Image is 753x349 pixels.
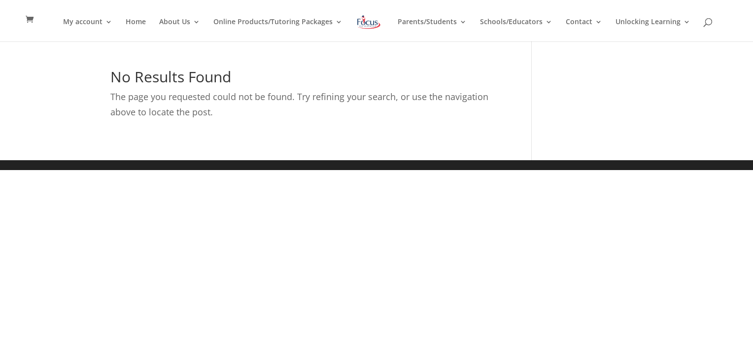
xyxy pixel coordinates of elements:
a: Contact [566,18,602,41]
a: My account [63,18,112,41]
a: Unlocking Learning [616,18,690,41]
a: Online Products/Tutoring Packages [213,18,342,41]
h1: No Results Found [110,70,502,89]
p: The page you requested could not be found. Try refining your search, or use the navigation above ... [110,89,502,119]
a: About Us [159,18,200,41]
a: Schools/Educators [480,18,552,41]
a: Parents/Students [398,18,467,41]
a: Home [126,18,146,41]
img: Focus on Learning [356,13,381,31]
